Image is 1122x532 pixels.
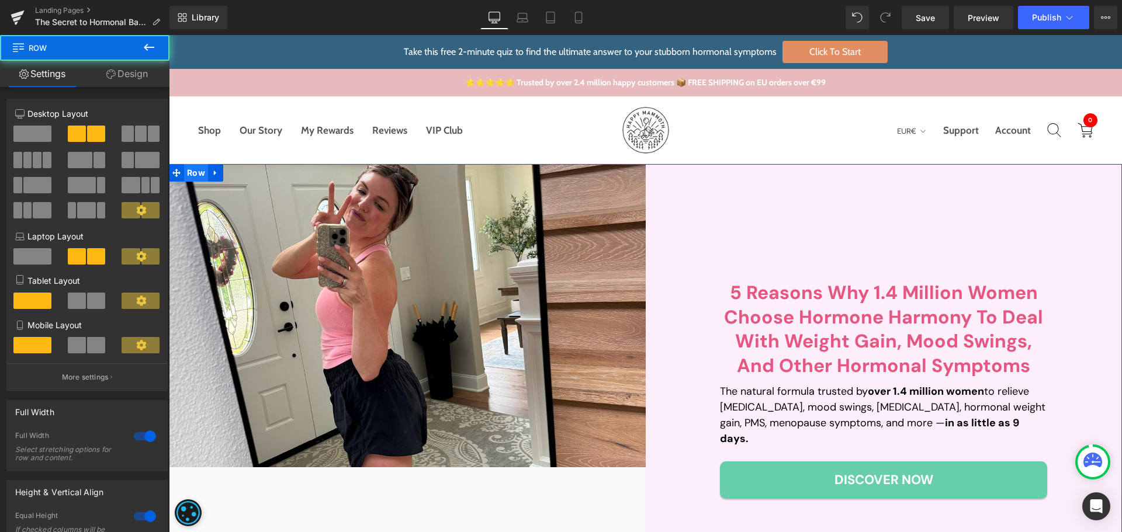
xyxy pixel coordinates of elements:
span: Preview [968,12,999,24]
a: Desktop [480,6,508,29]
span: The Secret to Hormonal Balance for Women [35,18,147,27]
p: Laptop Layout [15,230,159,242]
a: Discover Now [551,426,878,464]
a: Landing Pages [35,6,169,15]
div: Full Width [15,401,54,417]
a: ⭐⭐⭐⭐⭐ Trusted by over 2.4 million happy customers 📦 FREE SHIPPING on EU orders over €99 [296,42,657,53]
p: The natural formula trusted by to relieve [MEDICAL_DATA], mood swings, [MEDICAL_DATA], hormonal w... [551,349,878,412]
span: Row [12,35,129,61]
button: EUR€ [728,89,758,103]
div: Select stretching options for row and content. [15,446,120,462]
p: Desktop Layout [15,107,159,120]
span: Publish [1032,13,1061,22]
span: Click To Start [614,6,719,28]
p: More settings [62,372,109,383]
p: Tablet Layout [15,274,159,287]
a: Open cart [909,83,924,105]
a: New Library [169,6,227,29]
a: My Rewards [132,89,185,101]
span: Library [192,12,219,23]
button: Undo [846,6,869,29]
button: More [1094,6,1117,29]
a: Preview [954,6,1013,29]
button: Publish [1018,6,1089,29]
span: Row [15,129,39,147]
span: Save [916,12,935,24]
a: Shop [29,89,52,101]
a: Expand / Collapse [39,129,54,147]
button: More settings [7,363,167,391]
a: Laptop [508,6,536,29]
a: Design [85,61,169,87]
button: Redo [874,6,897,29]
a: VIP Club [257,89,294,101]
div: Equal Height [15,511,122,523]
a: Our Story [71,89,113,101]
a: Tablet [536,6,565,29]
div: Open Intercom Messenger [1082,492,1110,520]
a: Mobile [565,6,593,29]
div: Height & Vertical Align [15,481,103,497]
b: 5 Reasons Why 1.4 Million Women Choose Hormone Harmony To Deal With Weight Gain, Mood Swings, And... [555,245,874,343]
div: Cookie consent button [6,464,33,491]
p: Mobile Layout [15,319,159,331]
div: Full Width [15,431,122,443]
span: 0 [915,78,929,92]
img: HM_Logo_Black_1.webp [453,72,500,119]
a: Support [774,87,810,103]
strong: over 1.4 million women [699,349,815,363]
span: Discover Now [666,434,764,455]
a: Reviews [203,89,238,101]
a: Account [826,87,862,103]
nav: Main navigation [29,87,294,103]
